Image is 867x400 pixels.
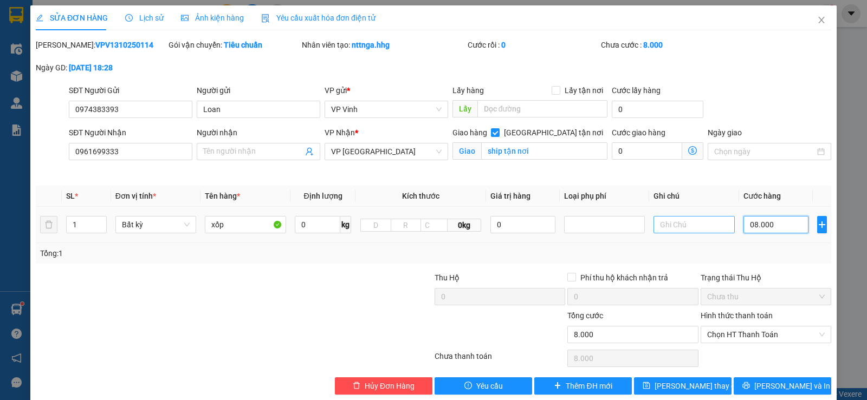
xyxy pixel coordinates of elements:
[360,219,391,232] input: D
[601,39,732,51] div: Chưa cước :
[435,377,532,395] button: exclamation-circleYêu cầu
[500,127,607,139] span: [GEOGRAPHIC_DATA] tận nơi
[261,14,270,23] img: icon
[643,41,663,49] b: 8.000
[612,128,665,137] label: Cước giao hàng
[612,101,703,118] input: Cước lấy hàng
[433,350,566,369] div: Chưa thanh toán
[352,41,390,49] b: nttnga.hhg
[476,380,503,392] span: Yêu cầu
[224,41,262,49] b: Tiêu chuẩn
[743,192,781,200] span: Cước hàng
[340,216,351,233] span: kg
[205,216,286,233] input: VD: Bàn, Ghế
[567,311,603,320] span: Tổng cước
[734,377,831,395] button: printer[PERSON_NAME] và In
[36,14,108,22] span: SỬA ĐƠN HÀNG
[42,79,97,102] strong: PHIẾU GỬI HÀNG
[302,39,466,51] div: Nhân viên tạo:
[331,101,442,117] span: VP Vinh
[501,41,506,49] b: 0
[818,220,826,229] span: plus
[448,219,481,232] span: 0kg
[655,380,741,392] span: [PERSON_NAME] thay đổi
[115,192,156,200] span: Đơn vị tính
[40,247,335,259] div: Tổng: 1
[391,219,421,232] input: R
[36,14,43,22] span: edit
[325,84,448,96] div: VP gửi
[36,62,166,74] div: Ngày GD:
[197,84,320,96] div: Người gửi
[566,380,612,392] span: Thêm ĐH mới
[69,63,113,72] b: [DATE] 18:28
[95,41,153,49] b: VPV1310250114
[325,128,355,137] span: VP Nhận
[66,192,75,200] span: SL
[181,14,189,22] span: picture
[742,382,750,390] span: printer
[817,216,827,233] button: plus
[464,382,472,390] span: exclamation-circle
[6,45,25,99] img: logo
[477,100,608,117] input: Dọc đường
[205,192,240,200] span: Tên hàng
[365,380,415,392] span: Hủy Đơn Hàng
[701,272,831,284] div: Trạng thái Thu Hộ
[402,192,439,200] span: Kích thước
[69,84,192,96] div: SĐT Người Gửi
[654,216,735,233] input: Ghi Chú
[554,382,561,390] span: plus
[122,217,190,233] span: Bất kỳ
[612,142,682,160] input: Cước giao hàng
[353,382,360,390] span: delete
[305,147,314,156] span: user-add
[452,86,484,95] span: Lấy hàng
[69,127,192,139] div: SĐT Người Nhận
[335,377,432,395] button: deleteHủy Đơn Hàng
[754,380,830,392] span: [PERSON_NAME] và In
[634,377,732,395] button: save[PERSON_NAME] thay đổi
[714,146,815,158] input: Ngày giao
[490,192,530,200] span: Giá trị hàng
[452,100,477,117] span: Lấy
[181,14,244,22] span: Ảnh kiện hàng
[452,128,487,137] span: Giao hàng
[649,186,739,207] th: Ghi chú
[169,39,299,51] div: Gói vận chuyển:
[125,14,133,22] span: clock-circle
[435,273,460,282] span: Thu Hộ
[560,84,607,96] span: Lấy tận nơi
[304,192,342,200] span: Định lượng
[452,142,481,160] span: Giao
[36,39,166,51] div: [PERSON_NAME]:
[40,216,57,233] button: delete
[688,146,697,155] span: dollar-circle
[707,288,825,305] span: Chưa thu
[701,311,773,320] label: Hình thức thanh toán
[36,11,104,34] strong: HÃNG XE HẢI HOÀNG GIA
[707,326,825,343] span: Chọn HT Thanh Toán
[643,382,650,390] span: save
[197,127,320,139] div: Người nhận
[27,36,106,64] span: 24 [PERSON_NAME] - Vinh - [GEOGRAPHIC_DATA]
[817,16,826,24] span: close
[612,86,661,95] label: Cước lấy hàng
[534,377,632,395] button: plusThêm ĐH mới
[576,272,672,284] span: Phí thu hộ khách nhận trả
[481,142,608,160] input: Giao tận nơi
[806,5,837,36] button: Close
[261,14,376,22] span: Yêu cầu xuất hóa đơn điện tử
[331,143,442,160] span: VP Đà Nẵng
[708,128,742,137] label: Ngày giao
[420,219,448,232] input: C
[125,14,164,22] span: Lịch sử
[468,39,598,51] div: Cước rồi :
[560,186,650,207] th: Loại phụ phí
